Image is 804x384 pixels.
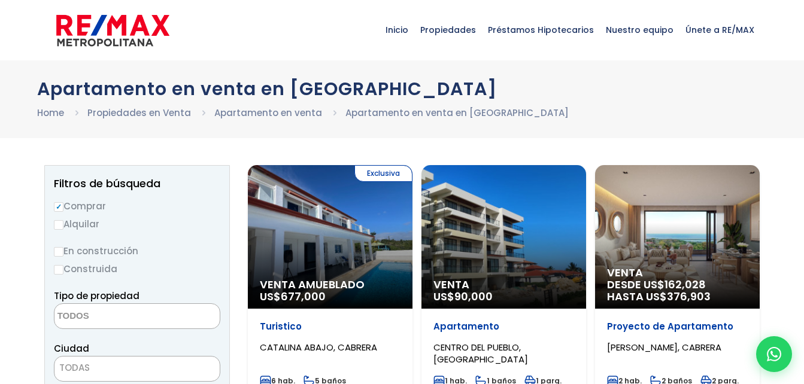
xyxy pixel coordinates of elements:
[380,12,414,48] span: Inicio
[54,247,63,257] input: En construcción
[260,321,401,333] p: Turistico
[54,265,63,275] input: Construida
[281,289,326,304] span: 677,000
[59,361,90,374] span: TODAS
[37,106,64,119] a: Home
[214,106,322,119] a: Apartamento en venta
[607,291,748,303] span: HASTA US$
[454,289,493,304] span: 90,000
[433,279,574,291] span: Venta
[433,341,528,365] span: CENTRO DEL PUEBLO, [GEOGRAPHIC_DATA]
[260,341,377,353] span: CATALINA ABAJO, CABRERA
[607,267,748,279] span: Venta
[54,304,171,330] textarea: Search
[667,289,711,304] span: 376,903
[414,12,482,48] span: Propiedades
[679,12,760,48] span: Únete a RE/MAX
[607,321,748,333] p: Proyecto de Apartamento
[54,178,220,190] h2: Filtros de búsqueda
[87,106,191,119] a: Propiedades en Venta
[260,289,326,304] span: US$
[260,279,401,291] span: Venta Amueblado
[482,12,600,48] span: Préstamos Hipotecarios
[54,243,220,258] label: En construcción
[37,78,767,99] h1: Apartamento en venta en [GEOGRAPHIC_DATA]
[600,12,679,48] span: Nuestro equipo
[54,261,220,276] label: Construida
[54,342,89,355] span: Ciudad
[54,199,220,214] label: Comprar
[54,359,220,376] span: TODAS
[54,202,63,212] input: Comprar
[56,13,169,48] img: remax-metropolitana-logo
[665,277,706,292] span: 162,028
[433,289,493,304] span: US$
[345,105,569,120] li: Apartamento en venta en [GEOGRAPHIC_DATA]
[54,356,220,382] span: TODAS
[607,341,721,353] span: [PERSON_NAME], CABRERA
[354,165,412,182] span: Exclusiva
[54,217,220,231] label: Alquilar
[54,220,63,230] input: Alquilar
[433,321,574,333] p: Apartamento
[607,279,748,303] span: DESDE US$
[54,289,139,302] span: Tipo de propiedad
